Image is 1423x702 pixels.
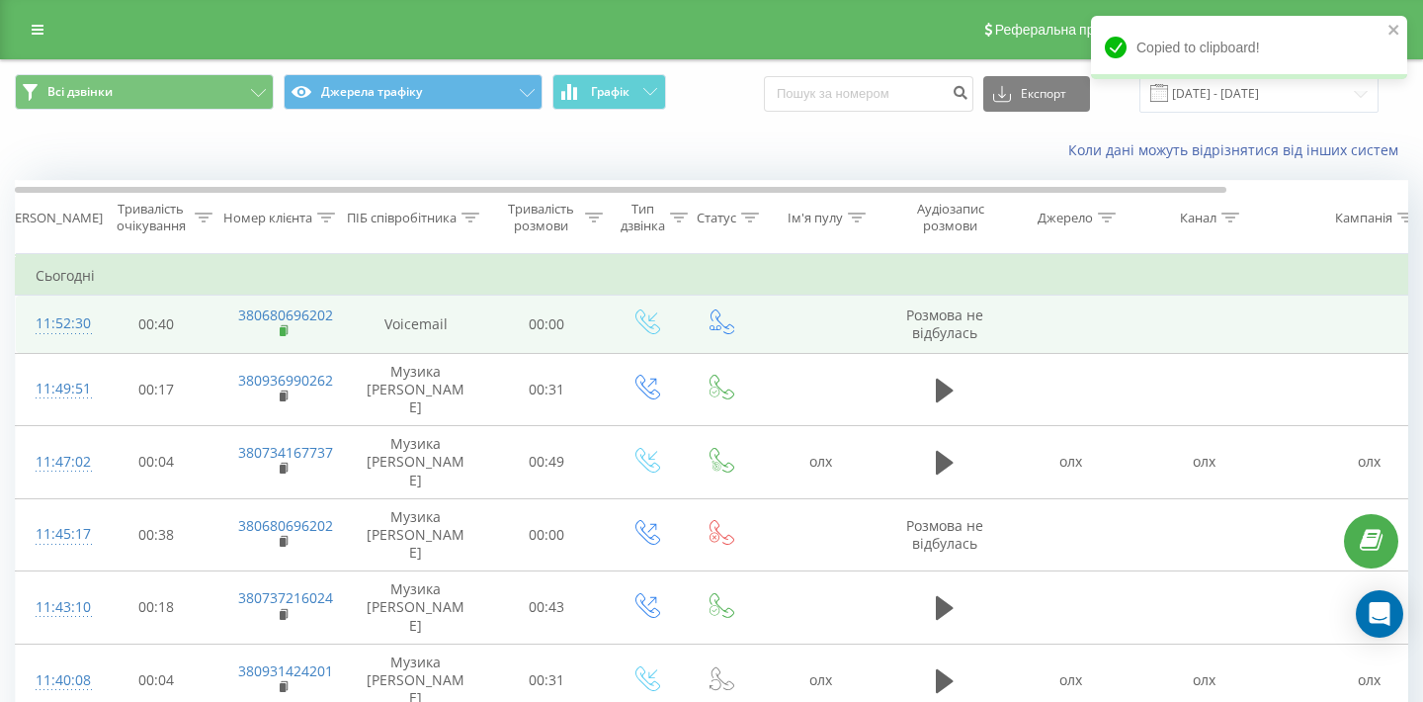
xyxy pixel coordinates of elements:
div: 11:45:17 [36,515,75,554]
td: Музика [PERSON_NAME] [347,353,485,426]
span: Всі дзвінки [47,84,113,100]
button: close [1387,22,1401,41]
td: 00:38 [95,498,218,571]
button: Експорт [983,76,1090,112]
div: Тривалість очікування [112,201,190,234]
a: 380680696202 [238,306,333,324]
button: Всі дзвінки [15,74,274,110]
div: 11:40:08 [36,661,75,700]
div: 11:49:51 [36,370,75,408]
button: Джерела трафіку [284,74,543,110]
a: 380737216024 [238,588,333,607]
div: Кампанія [1335,210,1392,226]
td: 00:49 [485,426,609,499]
input: Пошук за номером [764,76,973,112]
div: Канал [1180,210,1216,226]
td: 00:00 [485,498,609,571]
div: Copied to clipboard! [1091,16,1407,79]
div: [PERSON_NAME] [3,210,103,226]
a: Коли дані можуть відрізнятися вiд інших систем [1068,140,1408,159]
div: ПІБ співробітника [347,210,457,226]
span: Розмова не відбулась [906,306,983,342]
a: 380936990262 [238,371,333,390]
td: 00:17 [95,353,218,426]
div: Аудіозапис розмови [902,201,998,234]
td: 00:31 [485,353,609,426]
td: Музика [PERSON_NAME] [347,571,485,645]
a: 380734167737 [238,443,333,462]
td: 00:40 [95,296,218,353]
div: 11:47:02 [36,443,75,482]
div: Статус [697,210,736,226]
span: Графік [591,85,629,99]
div: Тривалість розмови [502,201,580,234]
td: 00:00 [485,296,609,353]
div: Ім'я пулу [788,210,843,226]
div: Тип дзвінка [621,201,665,234]
td: Voicemail [347,296,485,353]
td: Музика [PERSON_NAME] [347,498,485,571]
div: Open Intercom Messenger [1356,590,1403,638]
div: 11:52:30 [36,305,75,343]
a: 380931424201 [238,661,333,680]
td: 00:04 [95,426,218,499]
td: Музика [PERSON_NAME] [347,426,485,499]
span: Розмова не відбулась [906,516,983,553]
td: 00:43 [485,571,609,645]
td: 00:18 [95,571,218,645]
div: Номер клієнта [223,210,312,226]
button: Графік [552,74,666,110]
div: 11:43:10 [36,588,75,627]
div: Джерело [1038,210,1093,226]
a: 380680696202 [238,516,333,535]
td: олх [1004,426,1137,499]
span: Реферальна програма [995,22,1140,38]
td: олх [1137,426,1271,499]
td: олх [757,426,885,499]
